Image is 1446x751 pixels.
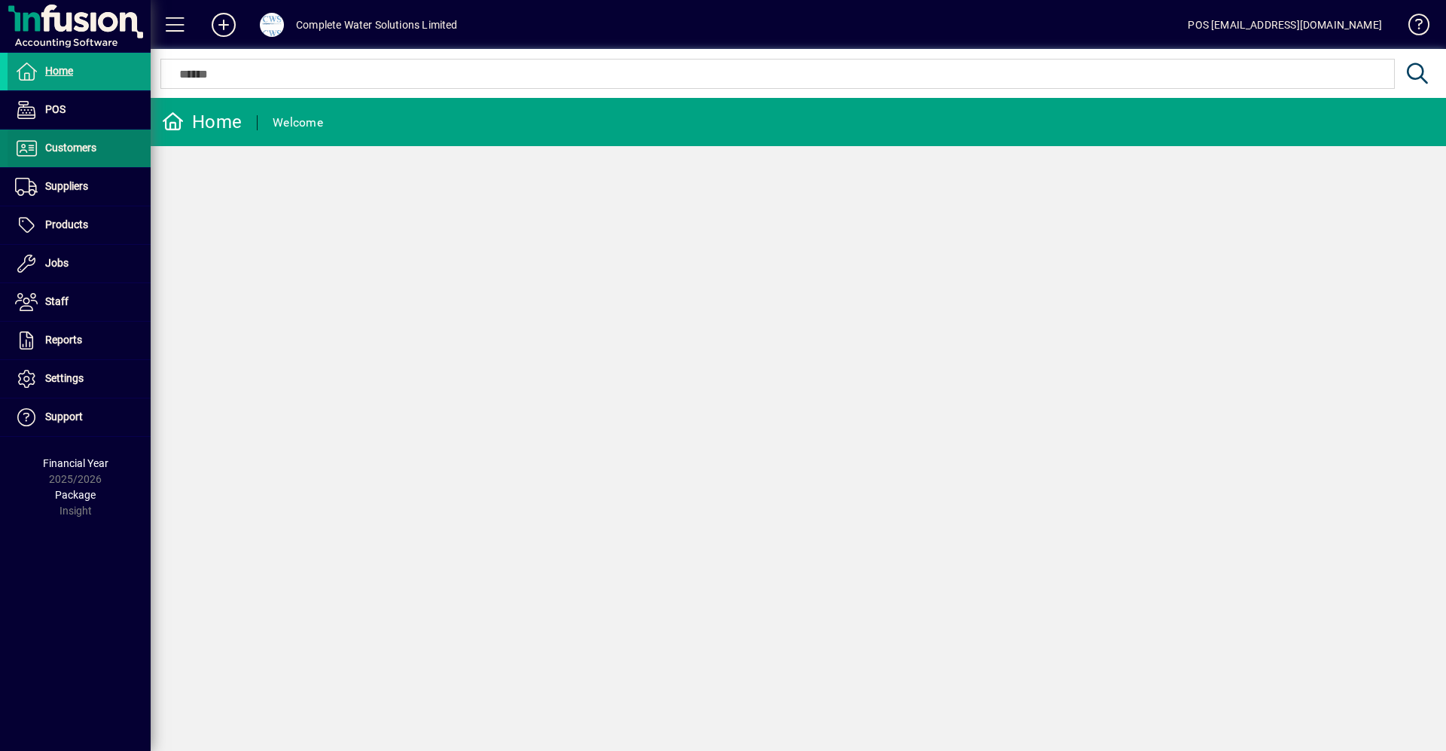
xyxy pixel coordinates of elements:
a: POS [8,91,151,129]
div: Home [162,110,242,134]
div: Complete Water Solutions Limited [296,13,458,37]
a: Suppliers [8,168,151,206]
a: Knowledge Base [1397,3,1427,52]
a: Support [8,398,151,436]
span: Jobs [45,257,69,269]
div: Welcome [273,111,323,135]
span: Customers [45,142,96,154]
button: Add [200,11,248,38]
a: Customers [8,130,151,167]
a: Jobs [8,245,151,282]
a: Settings [8,360,151,398]
a: Reports [8,322,151,359]
span: Financial Year [43,457,108,469]
a: Staff [8,283,151,321]
span: POS [45,103,66,115]
a: Products [8,206,151,244]
button: Profile [248,11,296,38]
span: Suppliers [45,180,88,192]
span: Home [45,65,73,77]
span: Package [55,489,96,501]
span: Staff [45,295,69,307]
span: Settings [45,372,84,384]
span: Products [45,218,88,230]
span: Support [45,411,83,423]
div: POS [EMAIL_ADDRESS][DOMAIN_NAME] [1188,13,1382,37]
span: Reports [45,334,82,346]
